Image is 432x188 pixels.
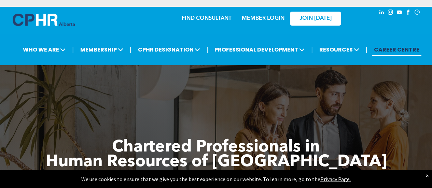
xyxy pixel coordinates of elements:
li: | [366,43,367,57]
div: Dismiss notification [426,172,429,179]
li: | [207,43,208,57]
a: Privacy Page. [320,176,351,183]
span: JOIN [DATE] [299,15,332,22]
span: MEMBERSHIP [78,43,125,56]
span: WHO WE ARE [21,43,68,56]
a: MEMBER LOGIN [242,16,284,21]
span: PROFESSIONAL DEVELOPMENT [212,43,307,56]
a: facebook [405,9,412,18]
a: JOIN [DATE] [290,12,341,26]
li: | [311,43,313,57]
span: Human Resources of [GEOGRAPHIC_DATA] [46,154,387,170]
a: linkedin [378,9,386,18]
span: RESOURCES [317,43,361,56]
li: | [130,43,131,57]
a: CAREER CENTRE [372,43,421,56]
a: Social network [414,9,421,18]
a: instagram [387,9,394,18]
span: CPHR DESIGNATION [136,43,202,56]
a: FIND CONSULTANT [182,16,232,21]
a: youtube [396,9,403,18]
span: Chartered Professionals in [112,139,320,156]
img: A blue and white logo for cp alberta [13,14,75,26]
li: | [72,43,74,57]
